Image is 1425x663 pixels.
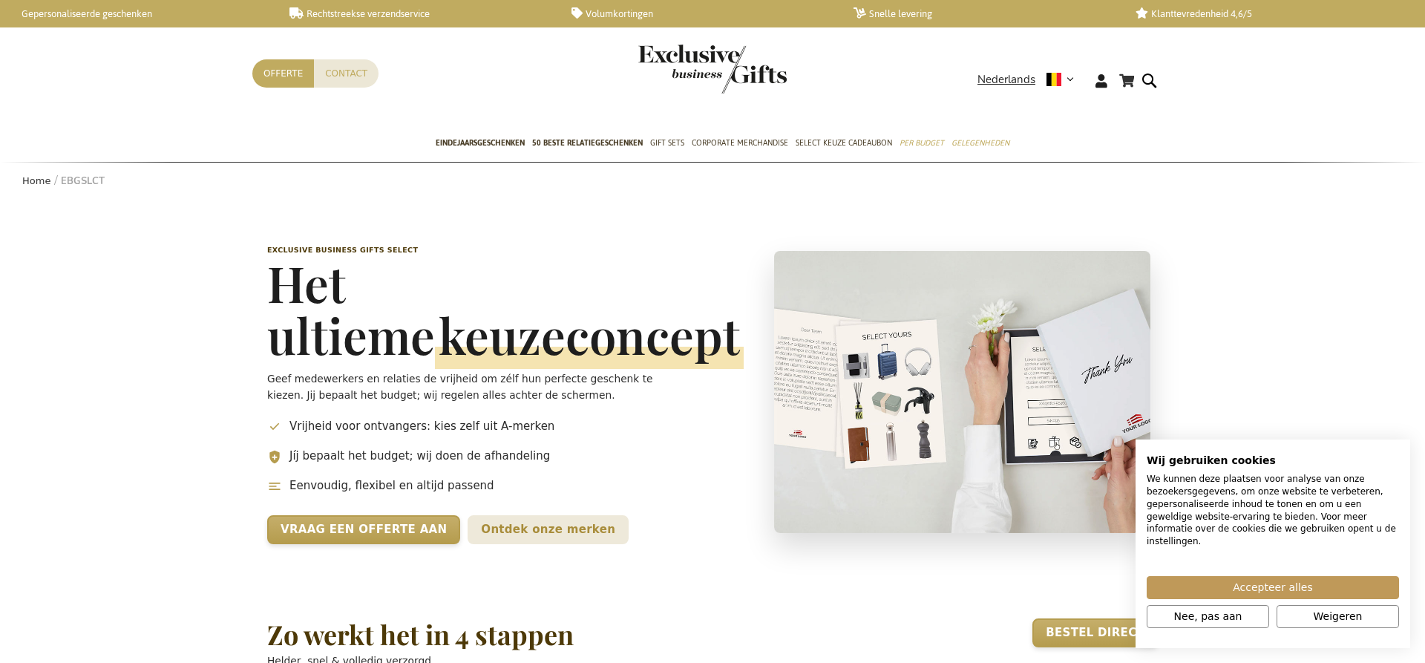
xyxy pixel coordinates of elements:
span: keuzeconcept [435,303,744,369]
h2: Zo werkt het in 4 stappen [267,620,574,650]
button: Accepteer alle cookies [1147,576,1399,599]
a: store logo [638,45,712,94]
p: Exclusive Business Gifts Select [267,245,744,255]
a: Ontdek onze merken [468,515,629,544]
a: Vraag een offerte aan [267,515,460,544]
div: Nederlands [977,71,1084,88]
span: Gelegenheden [951,135,1009,151]
h1: Het ultieme [267,257,744,361]
span: Weigeren [1314,609,1363,624]
li: Jíj bepaalt het budget; wij doen de afhandeling [267,448,744,465]
button: Pas cookie voorkeuren aan [1147,605,1269,628]
span: Select Keuze Cadeaubon [796,135,892,151]
span: Nederlands [977,71,1035,88]
a: Offerte [252,59,314,88]
li: Eenvoudig, flexibel en altijd passend [267,477,744,494]
img: Select geschenkconcept – medewerkers kiezen hun eigen cadeauvoucher [774,251,1150,533]
span: Gift Sets [650,135,684,151]
a: Gepersonaliseerde geschenken [7,7,266,20]
span: Corporate Merchandise [692,135,788,151]
a: Snelle levering [854,7,1112,20]
span: 50 beste relatiegeschenken [532,135,643,151]
span: Per Budget [900,135,944,151]
li: Vrijheid voor ontvangers: kies zelf uit A-merken [267,418,744,435]
span: Nee, pas aan [1174,609,1242,624]
a: Home [22,175,50,186]
span: Eindejaarsgeschenken [436,135,525,151]
strong: EBGSLCT [61,174,105,188]
img: Exclusive Business gifts logo [638,45,787,94]
ul: Belangrijkste voordelen [267,418,744,502]
p: Geef medewerkers en relaties de vrijheid om zélf hun perfecte geschenk te kiezen. Jij bepaalt het... [267,370,689,403]
button: Alle cookies weigeren [1277,605,1399,628]
p: We kunnen deze plaatsen voor analyse van onze bezoekersgegevens, om onze website te verbeteren, g... [1147,473,1399,548]
h2: Wij gebruiken cookies [1147,454,1399,467]
a: Volumkortingen [571,7,830,20]
a: Rechtstreekse verzendservice [289,7,548,20]
a: Klanttevredenheid 4,6/5 [1136,7,1394,20]
span: Accepteer alles [1233,580,1312,595]
a: Contact [314,59,379,88]
header: Select keuzeconcept [252,208,1173,582]
a: Bestel direct [1032,618,1158,647]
